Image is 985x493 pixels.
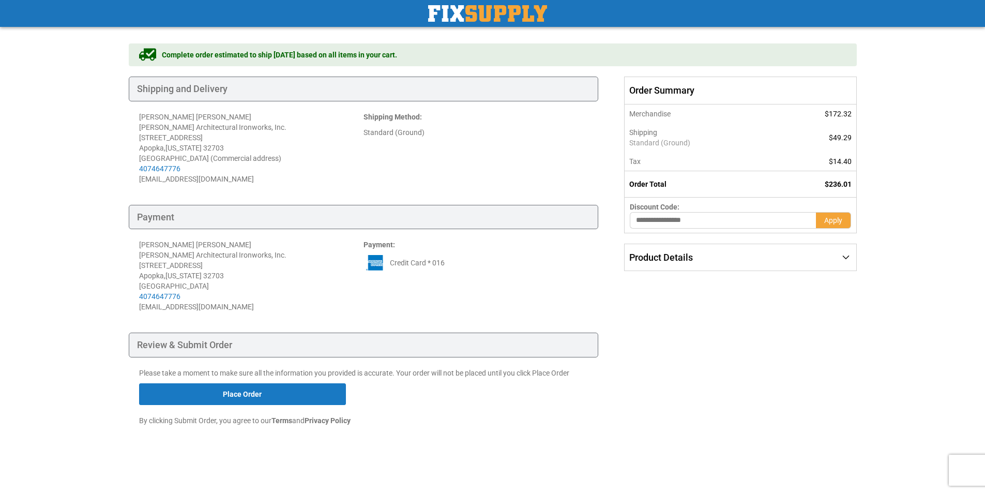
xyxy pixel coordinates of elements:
[162,50,397,60] span: Complete order estimated to ship [DATE] based on all items in your cart.
[139,368,588,378] p: Please take a moment to make sure all the information you provided is accurate. Your order will n...
[139,303,254,311] span: [EMAIL_ADDRESS][DOMAIN_NAME]
[363,113,422,121] strong: :
[363,241,393,249] span: Payment
[129,333,599,357] div: Review & Submit Order
[428,5,547,22] a: store logo
[825,180,852,188] span: $236.01
[629,138,771,148] span: Standard (Ground)
[625,104,777,123] th: Merchandise
[165,272,202,280] span: [US_STATE]
[825,110,852,118] span: $172.32
[139,415,588,426] p: By clicking Submit Order, you agree to our and
[139,165,180,173] a: 4074647776
[139,175,254,183] span: [EMAIL_ADDRESS][DOMAIN_NAME]
[271,416,292,425] strong: Terms
[139,292,180,301] a: 4074647776
[624,77,856,104] span: Order Summary
[829,157,852,166] span: $14.40
[139,112,363,184] address: [PERSON_NAME] [PERSON_NAME] [PERSON_NAME] Architectural Ironworks, Inc. [STREET_ADDRESS] Apopka ,...
[165,144,202,152] span: [US_STATE]
[363,241,395,249] strong: :
[139,240,363,302] div: [PERSON_NAME] [PERSON_NAME] [PERSON_NAME] Architectural Ironworks, Inc. [STREET_ADDRESS] Apopka ,...
[363,255,387,271] img: ae.png
[629,180,666,188] strong: Order Total
[305,416,351,425] strong: Privacy Policy
[824,216,842,225] span: Apply
[428,5,547,22] img: Fix Industrial Supply
[363,255,588,271] div: Credit Card * 016
[630,203,679,211] span: Discount Code:
[363,127,588,138] div: Standard (Ground)
[829,133,852,142] span: $49.29
[139,383,346,405] button: Place Order
[625,152,777,171] th: Tax
[129,205,599,230] div: Payment
[629,128,657,137] span: Shipping
[629,252,693,263] span: Product Details
[363,113,420,121] span: Shipping Method
[816,212,851,229] button: Apply
[129,77,599,101] div: Shipping and Delivery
